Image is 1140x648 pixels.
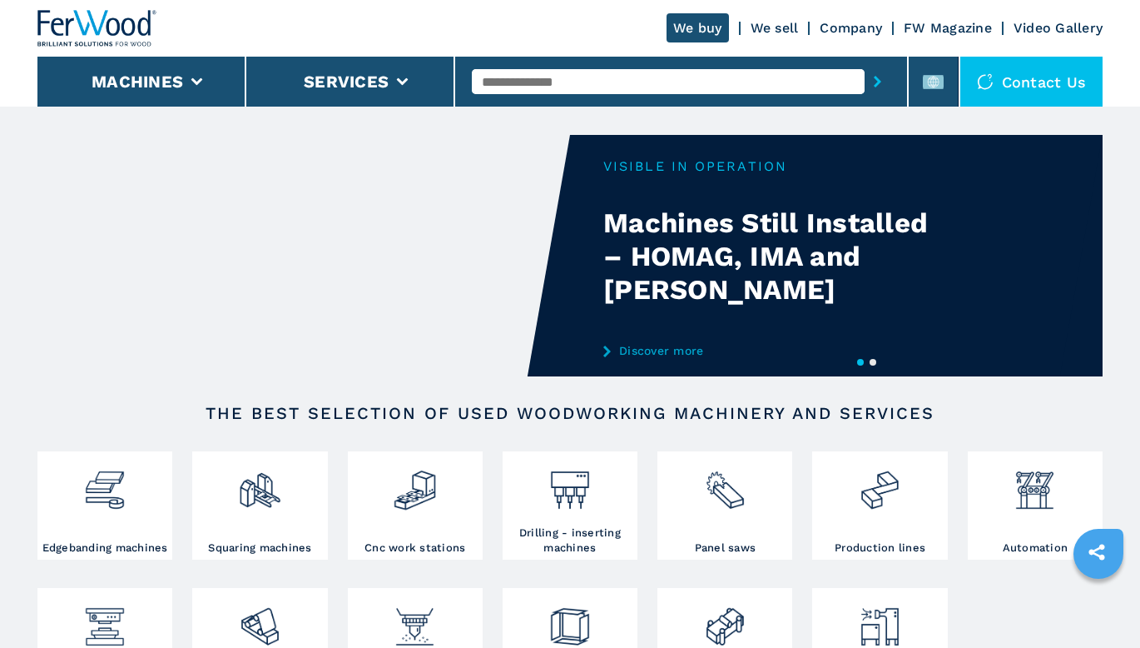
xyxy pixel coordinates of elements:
a: Cnc work stations [348,451,483,560]
button: Services [304,72,389,92]
img: Ferwood [37,10,157,47]
a: FW Magazine [904,20,992,36]
a: Squaring machines [192,451,327,560]
img: foratrici_inseritrici_2.png [548,456,592,512]
h3: Automation [1003,541,1068,556]
a: Discover more [603,344,929,357]
button: 1 [857,359,864,366]
a: Production lines [812,451,947,560]
button: 2 [870,359,876,366]
h3: Squaring machines [208,541,311,556]
iframe: Chat [1069,573,1128,636]
img: sezionatrici_2.png [703,456,747,512]
button: submit-button [865,62,890,101]
a: Edgebanding machines [37,451,172,560]
a: We sell [751,20,799,36]
img: automazione.png [1013,456,1057,512]
img: centro_di_lavoro_cnc_2.png [393,456,437,512]
a: Panel saws [657,451,792,560]
img: bordatrici_1.png [82,456,126,512]
h2: The best selection of used woodworking machinery and services [91,403,1049,423]
img: squadratrici_2.png [238,456,282,512]
a: Company [820,20,882,36]
a: Video Gallery [1014,20,1103,36]
h3: Production lines [835,541,925,556]
div: Contact us [960,57,1103,107]
h3: Drilling - inserting machines [507,526,633,556]
a: Automation [968,451,1103,560]
h3: Cnc work stations [364,541,465,556]
a: Drilling - inserting machines [503,451,637,560]
a: sharethis [1076,531,1118,573]
h3: Edgebanding machines [42,541,168,556]
a: We buy [667,13,729,42]
video: Your browser does not support the video tag. [37,135,570,376]
h3: Panel saws [695,541,756,556]
img: linee_di_produzione_2.png [858,456,902,512]
button: Machines [92,72,183,92]
img: Contact us [977,73,994,90]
